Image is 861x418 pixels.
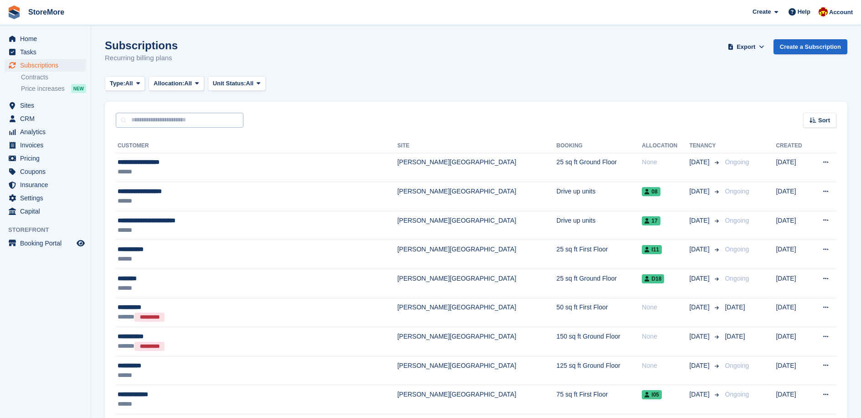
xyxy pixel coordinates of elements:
[397,385,557,414] td: [PERSON_NAME][GEOGRAPHIC_DATA]
[105,53,178,63] p: Recurring billing plans
[557,139,642,153] th: Booking
[689,216,711,225] span: [DATE]
[689,361,711,371] span: [DATE]
[20,125,75,138] span: Analytics
[397,269,557,298] td: [PERSON_NAME][GEOGRAPHIC_DATA]
[20,237,75,250] span: Booking Portal
[557,211,642,240] td: Drive up units
[20,32,75,45] span: Home
[829,8,853,17] span: Account
[689,274,711,283] span: [DATE]
[776,139,810,153] th: Created
[642,274,664,283] span: D18
[557,240,642,269] td: 25 sq ft First Floor
[737,42,755,52] span: Export
[642,390,662,399] span: I05
[753,7,771,16] span: Create
[20,46,75,58] span: Tasks
[642,245,662,254] span: I11
[397,139,557,153] th: Site
[5,165,86,178] a: menu
[725,275,749,282] span: Ongoing
[689,245,711,254] span: [DATE]
[725,246,749,253] span: Ongoing
[184,79,192,88] span: All
[5,205,86,218] a: menu
[149,76,204,91] button: Allocation: All
[776,240,810,269] td: [DATE]
[642,216,660,225] span: 17
[776,356,810,385] td: [DATE]
[20,165,75,178] span: Coupons
[642,139,689,153] th: Allocation
[557,182,642,211] td: Drive up units
[725,158,749,166] span: Ongoing
[110,79,125,88] span: Type:
[642,361,689,371] div: None
[21,84,65,93] span: Price increases
[642,332,689,341] div: None
[208,76,266,91] button: Unit Status: All
[5,32,86,45] a: menu
[776,385,810,414] td: [DATE]
[557,269,642,298] td: 25 sq ft Ground Floor
[725,217,749,224] span: Ongoing
[725,188,749,195] span: Ongoing
[689,332,711,341] span: [DATE]
[7,5,21,19] img: stora-icon-8386f47178a22dfd0bd8f6a31ec36ba5ce8667c1dd55bd0f319d3a0aa187defe.svg
[213,79,246,88] span: Unit Status:
[154,79,184,88] span: Allocation:
[818,116,830,125] span: Sort
[5,112,86,125] a: menu
[5,178,86,191] a: menu
[776,327,810,356] td: [DATE]
[20,192,75,204] span: Settings
[819,7,828,16] img: Store More Team
[21,84,86,94] a: Price increases NEW
[25,5,68,20] a: StoreMore
[689,157,711,167] span: [DATE]
[5,125,86,138] a: menu
[725,391,749,398] span: Ongoing
[798,7,810,16] span: Help
[397,153,557,182] td: [PERSON_NAME][GEOGRAPHIC_DATA]
[8,225,91,235] span: Storefront
[246,79,254,88] span: All
[21,73,86,82] a: Contracts
[20,112,75,125] span: CRM
[105,76,145,91] button: Type: All
[557,153,642,182] td: 25 sq ft Ground Floor
[397,211,557,240] td: [PERSON_NAME][GEOGRAPHIC_DATA]
[689,139,721,153] th: Tenancy
[20,178,75,191] span: Insurance
[116,139,397,153] th: Customer
[20,139,75,152] span: Invoices
[776,298,810,327] td: [DATE]
[75,238,86,249] a: Preview store
[642,187,660,196] span: 08
[776,211,810,240] td: [DATE]
[20,152,75,165] span: Pricing
[5,99,86,112] a: menu
[397,298,557,327] td: [PERSON_NAME][GEOGRAPHIC_DATA]
[689,390,711,399] span: [DATE]
[105,39,178,52] h1: Subscriptions
[689,303,711,312] span: [DATE]
[20,59,75,72] span: Subscriptions
[726,39,766,54] button: Export
[5,237,86,250] a: menu
[20,99,75,112] span: Sites
[557,327,642,356] td: 150 sq ft Ground Floor
[642,157,689,167] div: None
[557,385,642,414] td: 75 sq ft First Floor
[5,192,86,204] a: menu
[773,39,847,54] a: Create a Subscription
[776,182,810,211] td: [DATE]
[776,269,810,298] td: [DATE]
[776,153,810,182] td: [DATE]
[71,84,86,93] div: NEW
[125,79,133,88] span: All
[397,356,557,385] td: [PERSON_NAME][GEOGRAPHIC_DATA]
[397,182,557,211] td: [PERSON_NAME][GEOGRAPHIC_DATA]
[725,333,745,340] span: [DATE]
